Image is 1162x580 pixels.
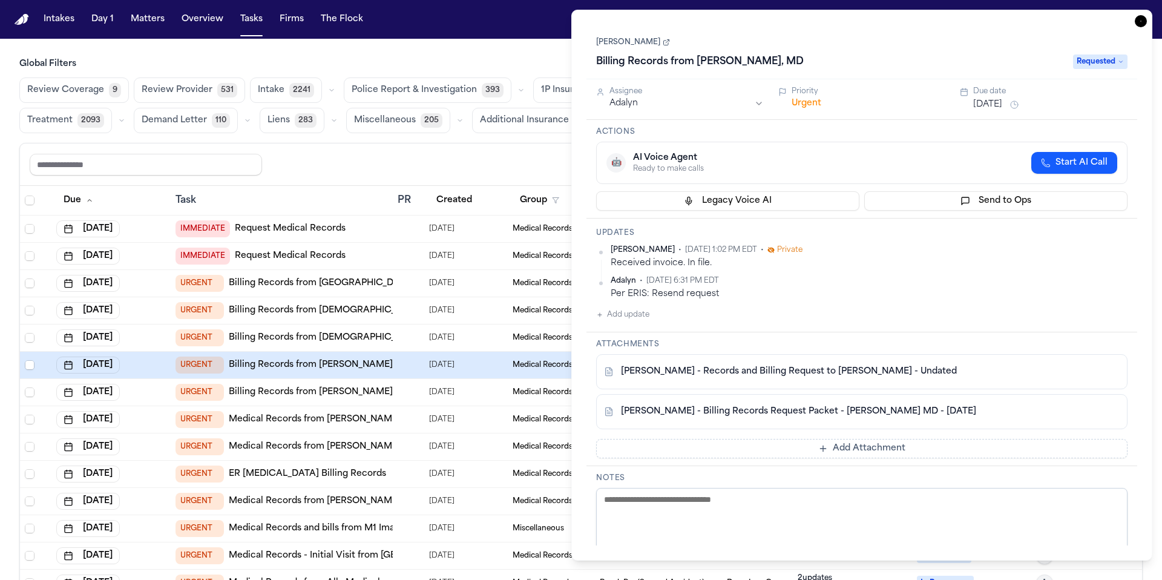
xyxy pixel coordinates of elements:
[19,108,112,133] button: Treatment2093
[1073,54,1128,69] span: Requested
[289,83,314,97] span: 2241
[134,108,238,133] button: Demand Letter110
[621,406,976,418] a: [PERSON_NAME] - Billing Records Request Packet - [PERSON_NAME] MD - [DATE]
[142,84,212,96] span: Review Provider
[596,439,1128,458] button: Add Attachment
[792,87,946,96] div: Priority
[77,113,104,128] span: 2093
[472,108,594,133] button: Additional Insurance0
[596,127,1128,137] h3: Actions
[541,84,595,96] span: 1P Insurance
[134,77,245,103] button: Review Provider531
[212,113,230,128] span: 110
[1007,97,1022,112] button: Snooze task
[27,114,73,127] span: Treatment
[217,83,237,97] span: 531
[260,108,324,133] button: Liens283
[609,87,764,96] div: Assignee
[27,84,104,96] span: Review Coverage
[235,8,268,30] button: Tasks
[761,245,764,255] span: •
[973,87,1128,96] div: Due date
[15,14,29,25] a: Home
[15,14,29,25] img: Finch Logo
[421,113,442,128] span: 205
[685,245,757,255] span: [DATE] 1:02 PM EDT
[275,8,309,30] button: Firms
[611,257,1128,269] div: Received invoice. In file.
[87,8,119,30] button: Day 1
[1031,152,1117,174] button: Start AI Call
[591,52,809,71] h1: Billing Records from [PERSON_NAME], MD
[864,191,1128,211] button: Send to Ops
[596,473,1128,483] h3: Notes
[633,164,704,174] div: Ready to make calls
[678,245,681,255] span: •
[973,99,1002,111] button: [DATE]
[596,38,670,47] a: [PERSON_NAME]
[621,366,957,378] a: [PERSON_NAME] - Records and Billing Request to [PERSON_NAME] - Undated
[611,276,636,286] span: Adalyn
[596,228,1128,238] h3: Updates
[596,340,1128,349] h3: Attachments
[258,84,284,96] span: Intake
[316,8,368,30] button: The Flock
[344,77,511,103] button: Police Report & Investigation393
[480,114,569,127] span: Additional Insurance
[596,308,649,322] button: Add update
[177,8,228,30] button: Overview
[482,83,504,97] span: 393
[1055,157,1108,169] span: Start AI Call
[533,77,628,103] button: 1P Insurance314
[126,8,169,30] button: Matters
[611,245,675,255] span: [PERSON_NAME]
[640,276,643,286] span: •
[268,114,290,127] span: Liens
[354,114,416,127] span: Miscellaneous
[19,77,129,103] button: Review Coverage9
[596,191,859,211] button: Legacy Voice AI
[295,113,317,128] span: 283
[633,152,704,164] div: AI Voice Agent
[611,157,622,169] span: 🤖
[646,276,719,286] span: [DATE] 6:31 PM EDT
[109,83,121,97] span: 9
[39,8,79,30] button: Intakes
[611,288,1128,300] div: Per ERIS: Resend request
[792,97,821,110] button: Urgent
[346,108,450,133] button: Miscellaneous205
[777,245,803,255] span: Private
[352,84,477,96] span: Police Report & Investigation
[19,58,1143,70] h3: Global Filters
[142,114,207,127] span: Demand Letter
[250,77,322,103] button: Intake2241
